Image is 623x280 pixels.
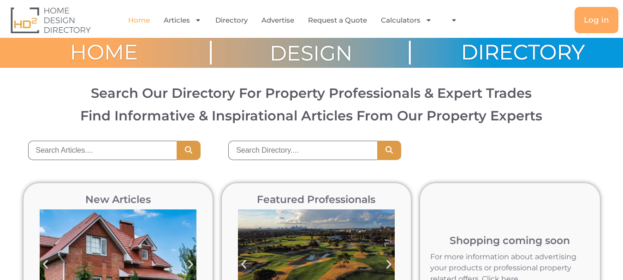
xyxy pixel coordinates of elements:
div: Next slide [379,254,399,275]
h2: New Articles [35,195,201,205]
nav: Menu [127,10,465,31]
h3: Find Informative & Inspirational Articles From Our Property Experts [15,109,608,122]
a: Advertise [261,10,294,31]
a: Home [128,10,150,31]
a: Calculators [381,10,432,31]
button: Search [377,141,401,160]
div: Next slide [180,254,201,275]
a: Directory [215,10,248,31]
div: Previous slide [35,254,56,275]
input: Search Directory.... [228,141,377,160]
h2: Search Our Directory For Property Professionals & Expert Trades [15,86,608,100]
a: Log in [575,7,618,33]
h2: Featured Professionals [233,195,399,205]
button: Search [177,141,201,160]
a: Request a Quote [308,10,367,31]
span: Log in [584,16,609,24]
div: Previous slide [233,254,254,275]
input: Search Articles.... [28,141,177,160]
a: Articles [164,10,202,31]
